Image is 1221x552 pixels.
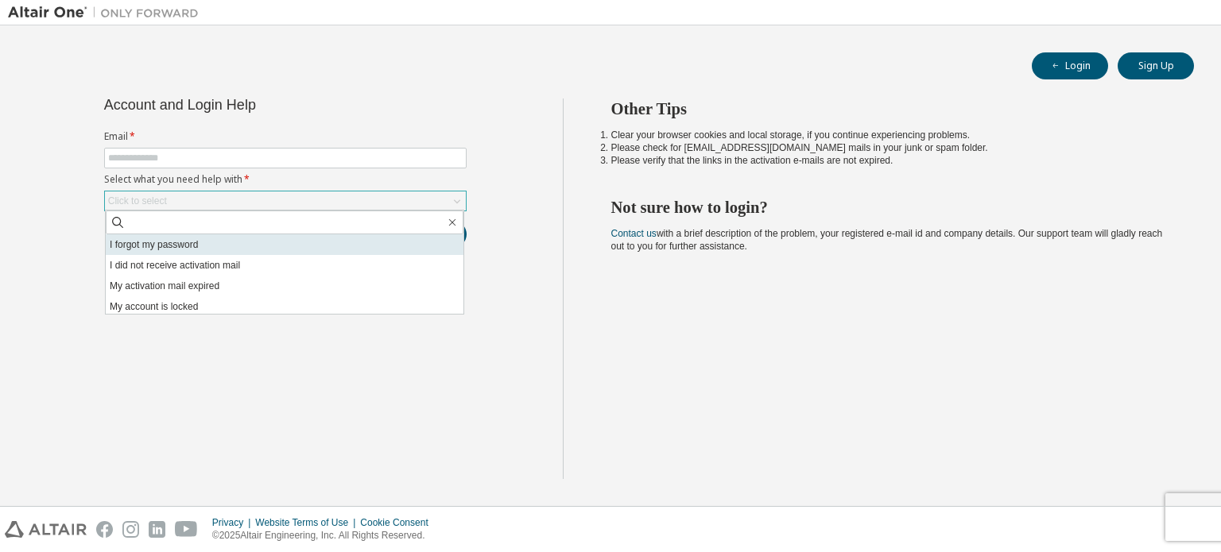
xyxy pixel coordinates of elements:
div: Website Terms of Use [255,516,360,529]
button: Login [1032,52,1108,79]
img: altair_logo.svg [5,521,87,538]
img: instagram.svg [122,521,139,538]
div: Cookie Consent [360,516,437,529]
div: Click to select [108,195,167,207]
label: Select what you need help with [104,173,467,186]
p: © 2025 Altair Engineering, Inc. All Rights Reserved. [212,529,438,542]
li: Please check for [EMAIL_ADDRESS][DOMAIN_NAME] mails in your junk or spam folder. [611,141,1166,154]
img: Altair One [8,5,207,21]
span: with a brief description of the problem, your registered e-mail id and company details. Our suppo... [611,228,1163,252]
li: Please verify that the links in the activation e-mails are not expired. [611,154,1166,167]
h2: Other Tips [611,98,1166,119]
div: Privacy [212,516,255,529]
img: linkedin.svg [149,521,165,538]
h2: Not sure how to login? [611,197,1166,218]
li: I forgot my password [106,234,463,255]
img: youtube.svg [175,521,198,538]
label: Email [104,130,467,143]
img: facebook.svg [96,521,113,538]
div: Account and Login Help [104,98,394,111]
div: Click to select [105,191,466,210]
button: Sign Up [1118,52,1194,79]
li: Clear your browser cookies and local storage, if you continue experiencing problems. [611,129,1166,141]
a: Contact us [611,228,657,239]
